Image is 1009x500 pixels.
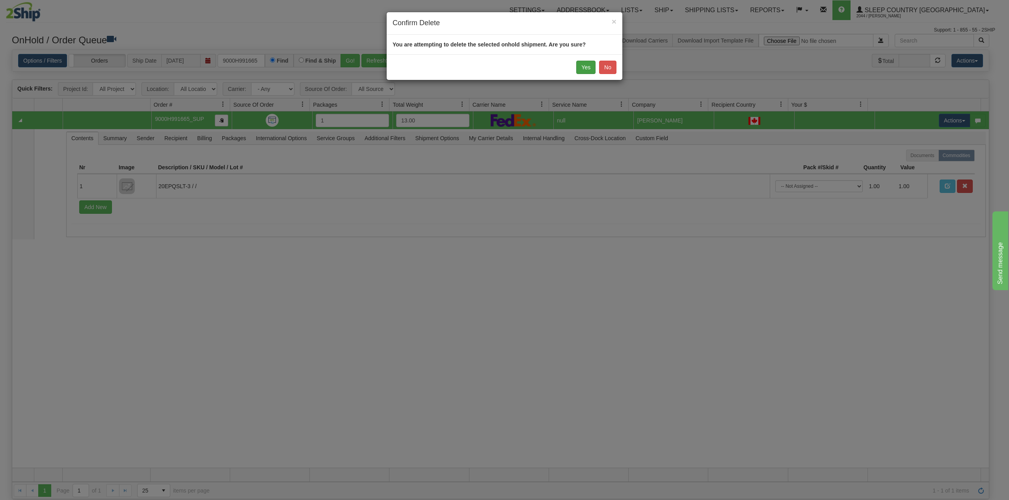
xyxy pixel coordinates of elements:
[576,61,596,74] button: Yes
[991,210,1008,290] iframe: chat widget
[6,5,73,14] div: Send message
[393,18,616,28] h4: Confirm Delete
[393,41,586,48] strong: You are attempting to delete the selected onhold shipment. Are you sure?
[612,17,616,26] button: Close
[612,17,616,26] span: ×
[599,61,616,74] button: No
